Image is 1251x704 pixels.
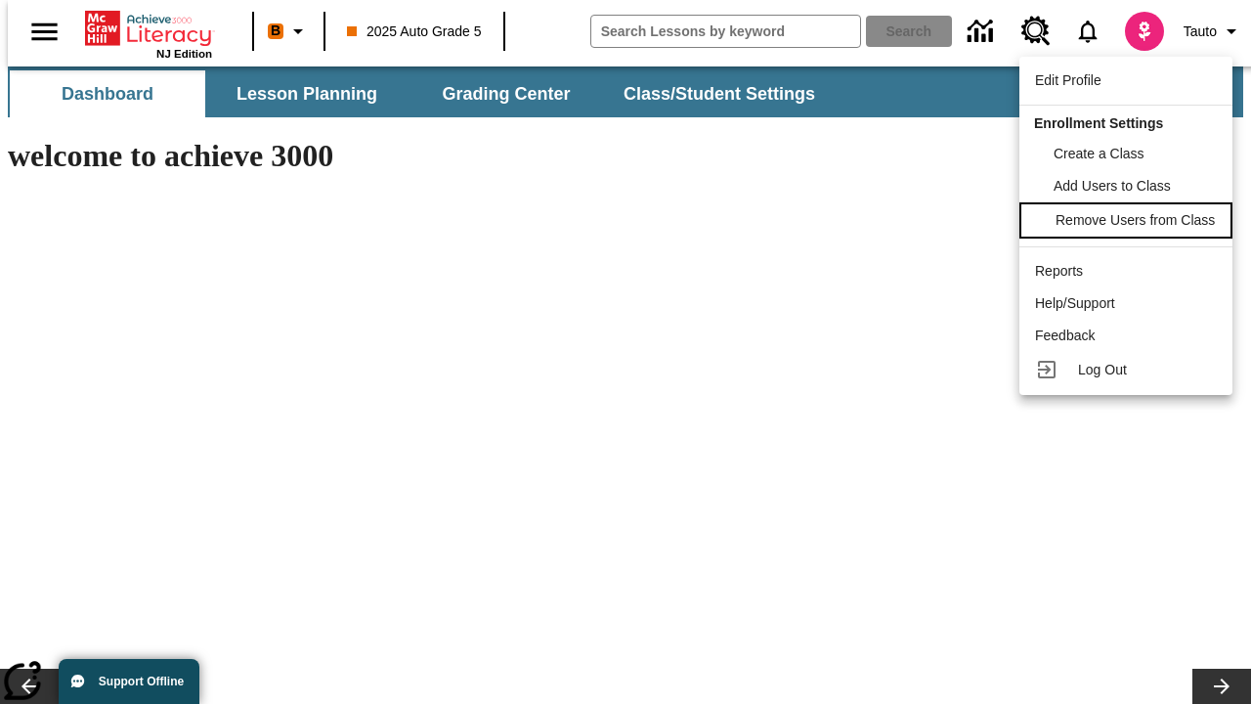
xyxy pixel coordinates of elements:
[1056,212,1215,228] span: Remove Users from Class
[1035,72,1101,88] span: Edit Profile
[1035,263,1083,279] span: Reports
[1035,295,1115,311] span: Help/Support
[1054,146,1144,161] span: Create a Class
[1078,362,1127,377] span: Log Out
[1034,115,1163,131] span: Enrollment Settings
[1054,178,1171,194] span: Add Users to Class
[1035,328,1095,343] span: Feedback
